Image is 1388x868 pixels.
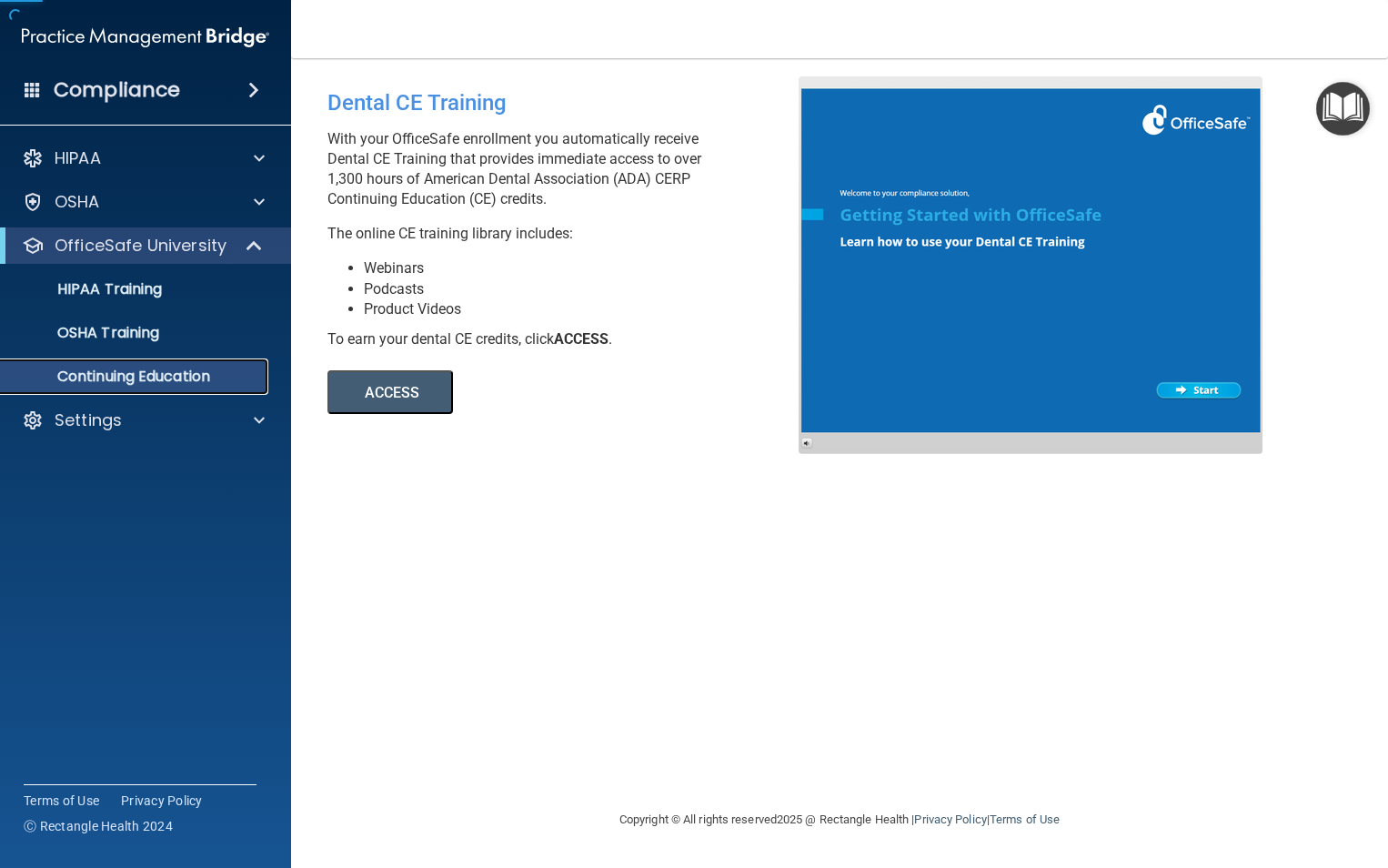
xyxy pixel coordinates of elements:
[1316,82,1370,136] button: Open Resource Center
[55,409,122,431] p: Settings
[12,368,260,386] p: Continuing Education
[327,370,453,414] button: ACCESS
[327,76,812,129] div: Dental CE Training
[327,387,825,400] a: ACCESS
[24,817,173,835] span: Ⓒ Rectangle Health 2024
[22,147,265,169] a: HIPAA
[22,191,265,213] a: OSHA
[554,330,609,348] b: ACCESS
[22,409,265,431] a: Settings
[22,235,264,257] a: OfficeSafe University
[327,329,812,349] div: To earn your dental CE credits, click .
[364,258,812,278] li: Webinars
[327,129,812,209] p: With your OfficeSafe enrollment you automatically receive Dental CE Training that provides immedi...
[22,19,269,56] img: PMB logo
[1073,739,1366,812] iframe: Drift Widget Chat Controller
[990,812,1060,826] a: Terms of Use
[55,191,100,213] p: OSHA
[364,299,812,319] li: Product Videos
[24,792,99,810] a: Terms of Use
[55,147,101,169] p: HIPAA
[364,279,812,299] li: Podcasts
[508,791,1172,849] div: Copyright © All rights reserved 2025 @ Rectangle Health | |
[54,77,180,103] h4: Compliance
[121,792,203,810] a: Privacy Policy
[12,324,159,342] p: OSHA Training
[55,235,226,257] p: OfficeSafe University
[327,224,812,244] p: The online CE training library includes:
[914,812,986,826] a: Privacy Policy
[12,280,162,298] p: HIPAA Training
